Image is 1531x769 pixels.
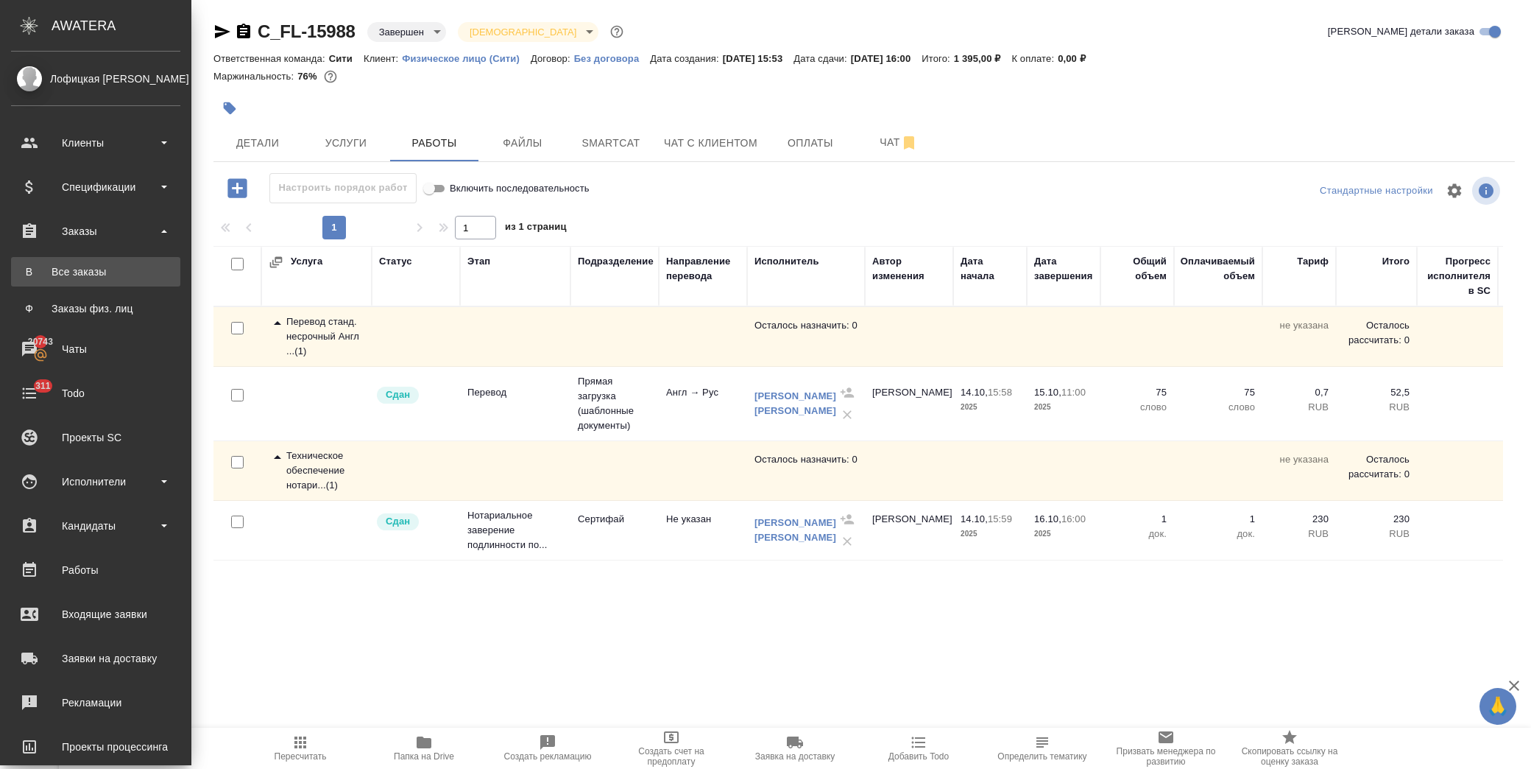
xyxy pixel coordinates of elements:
button: Пересчитать [238,728,362,769]
button: Создать рекламацию [486,728,609,769]
p: 2025 [961,400,1019,415]
span: Включить последовательность [450,181,590,196]
button: Добавить Todo [857,728,980,769]
div: Итого [1382,254,1410,269]
div: Проекты процессинга [11,736,180,758]
a: ВВсе заказы [11,257,180,287]
a: 20743Чаты [4,331,188,368]
button: Определить тематику [980,728,1104,769]
span: из 1 страниц [505,218,567,239]
span: Файлы [487,134,558,152]
p: не указана [1270,452,1329,467]
td: [PERSON_NAME] [865,378,953,429]
p: док. [1108,527,1167,541]
p: Дата создания: [650,53,722,64]
div: split button [1316,180,1437,203]
p: 2025 [1034,400,1093,415]
p: 230 [1270,512,1329,527]
p: Дата сдачи: [793,53,850,64]
a: [PERSON_NAME] [PERSON_NAME] [754,517,836,543]
span: 🙏 [1485,691,1510,722]
p: К оплате: [1011,53,1058,64]
td: [PERSON_NAME] [865,505,953,556]
div: Менеджер проверил работу исполнителя, передает ее на следующий этап [375,385,453,405]
a: Работы [4,552,188,589]
span: Оплаты [775,134,846,152]
p: Нотариальное заверение подлинности по... [467,508,563,552]
p: RUB [1270,400,1329,415]
button: Скопировать ссылку на оценку заказа [1228,728,1351,769]
div: Входящие заявки [11,603,180,625]
button: Добавить работу [217,173,258,203]
p: RUB [1343,527,1410,541]
p: 0,00 ₽ [1058,53,1097,64]
div: Кандидаты [11,515,180,537]
td: Осталось назначить: 0 [747,311,865,362]
a: Проекты процессинга [4,728,188,765]
p: 15.10, [1034,387,1061,398]
button: [DEMOGRAPHIC_DATA] [465,26,581,38]
div: Дата завершения [1034,254,1093,284]
p: 16:00 [1061,513,1086,524]
button: Добавить тэг [213,92,246,124]
button: Развернуть [269,255,283,270]
span: 20743 [19,334,62,349]
td: Осталось рассчитать: 0 [1336,311,1417,362]
span: [PERSON_NAME] детали заказа [1328,24,1474,39]
div: Исполнитель [754,254,819,269]
div: Общий объем [1108,254,1167,284]
span: Призвать менеджера по развитию [1113,746,1219,767]
span: Пересчитать [275,751,327,762]
div: Рекламации [11,692,180,714]
p: слово [1108,400,1167,415]
a: Входящие заявки [4,596,188,633]
p: Итого: [922,53,953,64]
div: Чаты [11,338,180,360]
svg: Отписаться [900,134,918,152]
span: Добавить Todo [888,751,949,762]
button: Скопировать ссылку [235,23,252,41]
div: Завершен [367,22,446,42]
div: Прогресс исполнителя в SC [1424,254,1491,298]
span: Создать счет на предоплату [618,746,724,767]
button: 282.50 RUB; [321,67,340,86]
span: Настроить таблицу [1437,173,1472,208]
div: Завершен [458,22,598,42]
div: Направление перевода [666,254,740,284]
p: 11:00 [1061,387,1086,398]
span: 311 [26,379,60,393]
p: 1 [1181,512,1255,527]
a: Физическое лицо (Сити) [402,52,531,64]
div: Todo [11,382,180,404]
p: Сдан [386,514,410,529]
span: Папка на Drive [394,751,454,762]
a: ФЗаказы физ. лиц [11,294,180,323]
td: Сертифай [570,505,659,556]
div: Заявки на доставку [11,647,180,670]
p: Договор: [531,53,574,64]
p: 14.10, [961,513,988,524]
button: Завершен [375,26,428,38]
p: 230 [1343,512,1410,527]
span: Определить тематику [997,751,1086,762]
button: Заявка на доставку [733,728,857,769]
div: Автор изменения [872,254,946,284]
div: Услуга [269,254,379,270]
a: Проекты SC [4,419,188,456]
div: Менеджер проверил работу исполнителя, передает ее на следующий этап [375,512,453,532]
span: Детали [222,134,293,152]
p: слово [1181,400,1255,415]
span: Заявка на доставку [755,751,835,762]
div: Дата начала [961,254,1019,284]
span: Услуги [311,134,381,152]
a: [PERSON_NAME] [PERSON_NAME] [754,390,836,416]
p: 15:58 [988,387,1012,398]
a: 311Todo [4,375,188,412]
button: Доп статусы указывают на важность/срочность заказа [607,22,626,41]
p: 76% [297,71,320,82]
p: 15:59 [988,513,1012,524]
p: 0,7 [1270,385,1329,400]
p: 16.10, [1034,513,1061,524]
p: Сдан [386,387,410,402]
span: Посмотреть информацию [1472,177,1503,205]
